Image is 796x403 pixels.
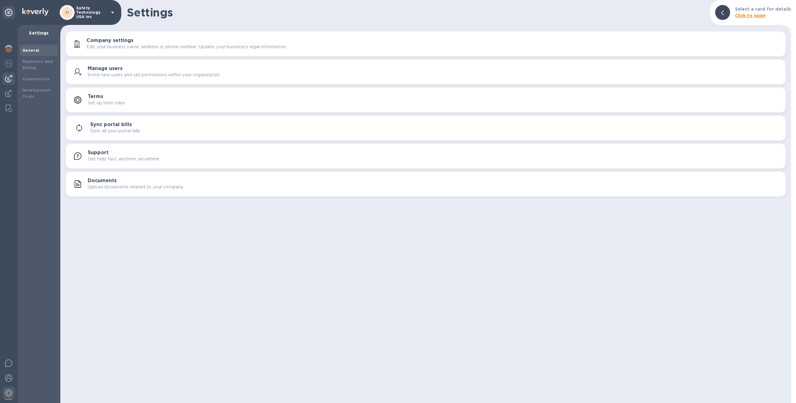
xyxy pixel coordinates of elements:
b: Development Tools [22,88,51,99]
button: Company settingsEdit your business name, address or phone number. Update your business's legal in... [66,31,785,56]
p: Set up term rules [88,100,125,106]
div: Unpin categories [2,6,15,19]
button: TermsSet up term rules [66,88,785,112]
button: SupportGet help fast, anytime, anywhere [66,144,785,168]
img: Foreign exchange [5,60,12,67]
h3: Manage users [88,66,123,72]
h3: Support [88,150,109,156]
h3: Terms [88,94,103,100]
b: SI [65,10,69,15]
button: Manage usersInvite new users and set permissions within your organization. [66,59,785,84]
h1: Settings [127,6,705,19]
h3: Sync portal bills [90,122,132,128]
h3: Documents [88,178,117,184]
b: General [22,48,39,53]
h3: Company settings [86,38,133,44]
img: Logo [22,8,49,16]
p: Sync all your portal bills [90,128,140,134]
b: Select a card for details [735,7,791,12]
p: Settings [22,30,55,36]
b: Payments And Billing [22,59,53,70]
p: Edit your business name, address or phone number. Update your business's legal information. [86,44,287,50]
p: Get help fast, anytime, anywhere [88,156,159,162]
p: Safety Technology USA Inc [76,6,107,19]
b: Connections [22,77,49,81]
b: Click to open [735,13,766,18]
button: DocumentsUpload documents related to your company. [66,172,785,197]
button: Sync portal billsSync all your portal bills [66,116,785,140]
p: Invite new users and set permissions within your organization. [88,72,220,78]
p: Upload documents related to your company. [88,184,184,190]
